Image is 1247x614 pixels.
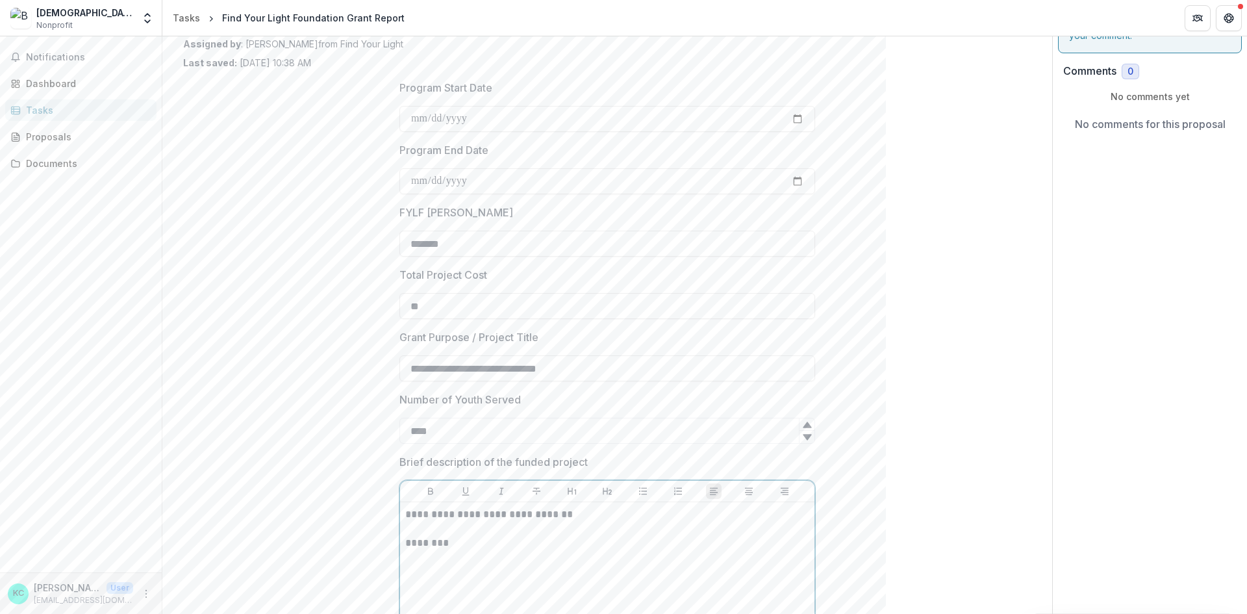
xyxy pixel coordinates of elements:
a: Dashboard [5,73,157,94]
button: Notifications [5,47,157,68]
button: Align Center [741,483,757,499]
a: Tasks [5,99,157,121]
p: No comments for this proposal [1075,116,1226,132]
button: Align Right [777,483,792,499]
div: Tasks [173,11,200,25]
button: Italicize [494,483,509,499]
button: Heading 1 [564,483,580,499]
div: Documents [26,157,146,170]
p: Program Start Date [399,80,492,96]
button: Heading 2 [599,483,615,499]
nav: breadcrumb [168,8,410,27]
button: Strike [529,483,544,499]
span: Notifications [26,52,151,63]
p: User [107,582,133,594]
p: [DATE] 10:38 AM [183,56,311,70]
p: Brief description of the funded project [399,454,588,470]
p: No comments yet [1063,90,1237,103]
div: Proposals [26,130,146,144]
p: Program End Date [399,142,488,158]
button: Bold [423,483,438,499]
button: Ordered List [670,483,686,499]
span: Nonprofit [36,19,73,31]
div: Dashboard [26,77,146,90]
div: Find Your Light Foundation Grant Report [222,11,405,25]
strong: Assigned by [183,38,241,49]
span: 0 [1127,66,1133,77]
button: Align Left [706,483,722,499]
button: More [138,586,154,602]
a: Tasks [168,8,205,27]
div: Kelly Stolar, CFRE [13,589,24,598]
button: Open entity switcher [138,5,157,31]
p: : [PERSON_NAME] from Find Your Light [183,37,1031,51]
p: [PERSON_NAME], CFRE [34,581,101,595]
div: Tasks [26,103,146,117]
img: Benedictine Sisters of Erie [10,8,31,29]
h2: Comments [1063,65,1116,77]
p: Number of Youth Served [399,392,521,407]
a: Proposals [5,126,157,147]
button: Underline [458,483,473,499]
p: [EMAIL_ADDRESS][DOMAIN_NAME] [34,595,133,606]
button: Get Help [1216,5,1242,31]
button: Partners [1185,5,1211,31]
div: [DEMOGRAPHIC_DATA] Sisters of Erie [36,6,133,19]
a: Documents [5,153,157,174]
strong: Last saved: [183,57,237,68]
p: FYLF [PERSON_NAME] [399,205,513,220]
p: Grant Purpose / Project Title [399,329,538,345]
p: Total Project Cost [399,267,487,283]
button: Bullet List [635,483,651,499]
